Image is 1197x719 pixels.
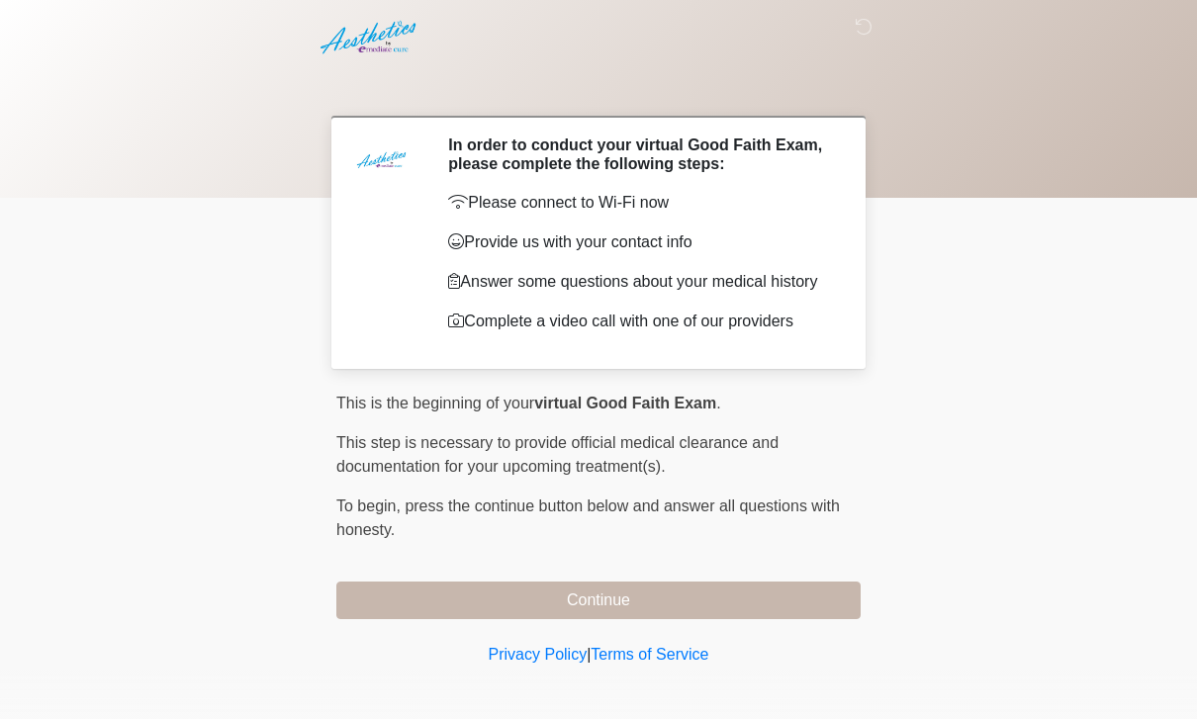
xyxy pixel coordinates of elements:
span: . [716,395,720,411]
span: To begin, [336,497,405,514]
span: This is the beginning of your [336,395,534,411]
span: press the continue button below and answer all questions with honesty. [336,497,840,538]
p: Please connect to Wi-Fi now [448,191,831,215]
strong: virtual Good Faith Exam [534,395,716,411]
h2: In order to conduct your virtual Good Faith Exam, please complete the following steps: [448,135,831,173]
span: This step is necessary to provide official medical clearance and documentation for your upcoming ... [336,434,779,475]
p: Provide us with your contact info [448,230,831,254]
a: Terms of Service [591,646,708,663]
p: Complete a video call with one of our providers [448,310,831,333]
h1: ‎ ‎ ‎ [322,71,875,108]
img: Aesthetics by Emediate Cure Logo [317,15,424,60]
p: Answer some questions about your medical history [448,270,831,294]
a: | [587,646,591,663]
img: Agent Avatar [351,135,411,195]
button: Continue [336,582,861,619]
a: Privacy Policy [489,646,588,663]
